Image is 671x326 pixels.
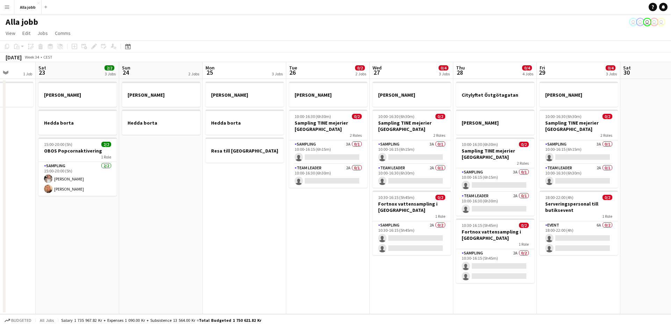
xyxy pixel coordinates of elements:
[22,30,30,36] span: Edit
[35,29,51,38] a: Jobs
[6,54,22,61] div: [DATE]
[6,17,38,27] h1: Alla jobb
[3,317,33,324] button: Budgeted
[657,18,665,26] app-user-avatar: Stina Dahl
[199,318,261,323] span: Total Budgeted 1 750 621.82 kr
[55,30,71,36] span: Comms
[23,54,41,60] span: Week 34
[6,30,15,36] span: View
[43,54,52,60] div: CEST
[636,18,644,26] app-user-avatar: Hedda Lagerbielke
[643,18,651,26] app-user-avatar: Emil Hasselberg
[14,0,42,14] button: Alla jobb
[37,30,48,36] span: Jobs
[38,318,55,323] span: All jobs
[650,18,658,26] app-user-avatar: August Löfgren
[3,29,18,38] a: View
[629,18,637,26] app-user-avatar: Hedda Lagerbielke
[11,318,31,323] span: Budgeted
[20,29,33,38] a: Edit
[52,29,73,38] a: Comms
[61,318,261,323] div: Salary 1 735 967.82 kr + Expenses 1 090.00 kr + Subsistence 13 564.00 kr =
